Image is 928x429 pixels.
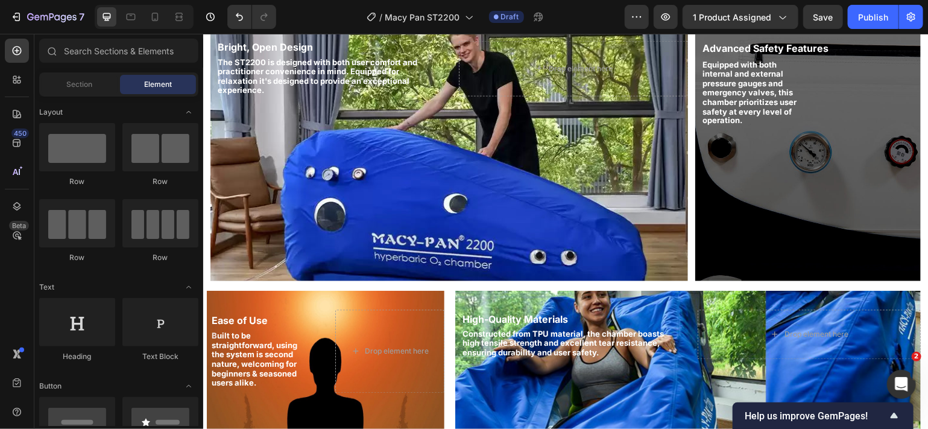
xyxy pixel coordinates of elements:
[39,39,198,63] input: Search Sections & Elements
[380,11,383,24] span: /
[745,410,887,422] span: Help us improve GemPages!
[122,252,198,263] div: Row
[79,10,84,24] p: 7
[39,351,115,362] div: Heading
[499,27,604,92] p: Equipped with both internal and external pressure gauges and emergency valves, this chamber prior...
[179,103,198,122] span: Toggle open
[11,129,29,138] div: 450
[203,34,928,429] iframe: Design area
[144,79,172,90] span: Element
[887,370,916,399] iframe: Intercom live chat
[813,12,833,22] span: Save
[259,280,365,292] strong: High-Quality Materials
[5,5,90,29] button: 7
[259,296,474,325] p: Constructed from TPU material, the chamber boasts high tensile strength and excellent tear resist...
[9,221,29,230] div: Beta
[8,297,94,354] span: uilt to be straightforward, using the system is second nature, welcoming for beginners & seasoned...
[39,252,115,263] div: Row
[39,282,54,293] span: Text
[385,11,460,24] span: Macy Pan ST2200
[848,5,898,29] button: Publish
[346,30,409,40] div: Drop element here
[39,176,115,187] div: Row
[14,7,110,19] strong: Bright, Open Design
[179,278,198,297] span: Toggle open
[122,176,198,187] div: Row
[14,24,214,62] span: The ST2200 is designed with both user comfort and practitioner convenience in mind. Equipped for ...
[581,296,645,306] div: Drop element here
[39,107,63,118] span: Layout
[912,352,921,361] span: 2
[499,8,625,21] strong: Advanced Safety Features
[39,381,62,392] span: Button
[67,79,93,90] span: Section
[162,313,226,323] div: Drop element here
[8,281,65,293] span: Ease of Use
[8,297,14,307] span: B
[745,408,901,423] button: Show survey - Help us improve GemPages!
[803,5,843,29] button: Save
[501,11,519,22] span: Draft
[683,5,798,29] button: 1 product assigned
[227,5,276,29] div: Undo/Redo
[179,377,198,396] span: Toggle open
[693,11,771,24] span: 1 product assigned
[122,351,198,362] div: Text Block
[858,11,888,24] div: Publish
